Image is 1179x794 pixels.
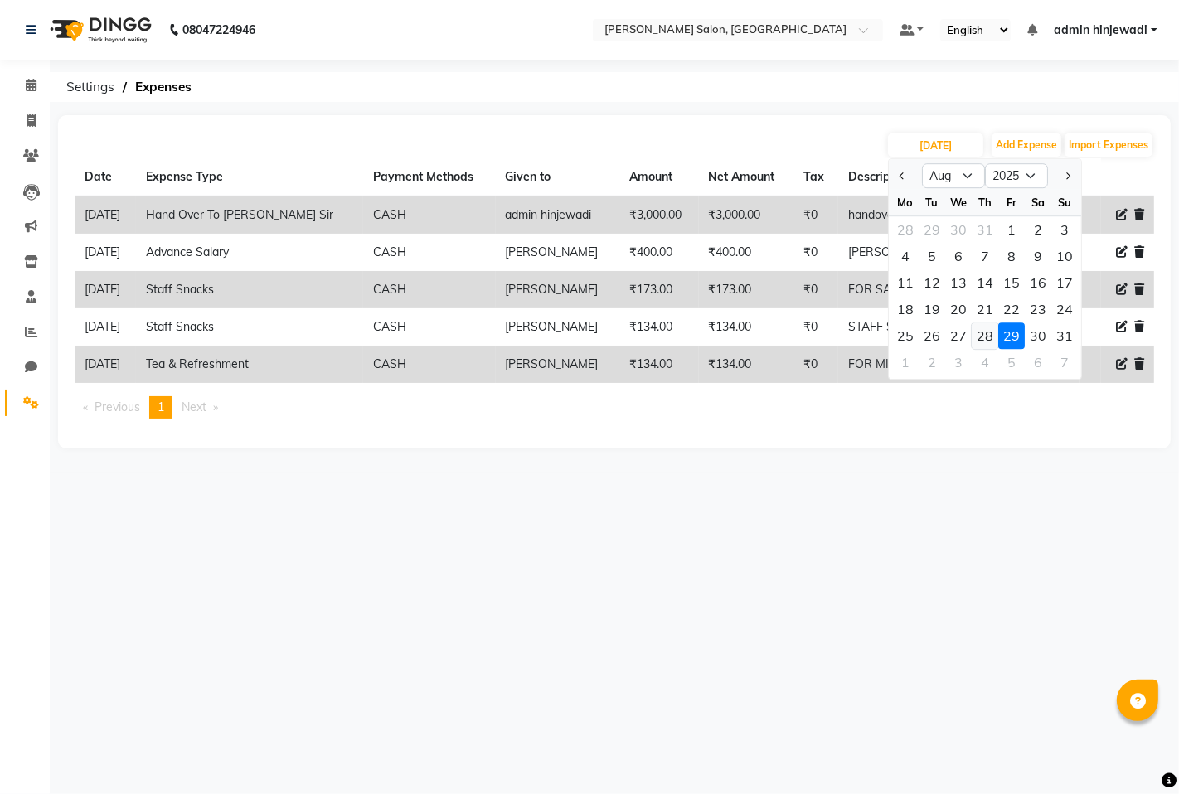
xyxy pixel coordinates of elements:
[1025,296,1051,322] div: 23
[919,296,945,322] div: Tuesday, August 19, 2025
[699,271,793,308] td: ₹173.00
[363,308,495,346] td: CASH
[919,216,945,243] div: 29
[945,243,972,269] div: Wednesday, August 6, 2025
[363,196,495,235] td: CASH
[998,322,1025,349] div: Friday, August 29, 2025
[945,349,972,375] div: 3
[892,243,919,269] div: Monday, August 4, 2025
[1025,243,1051,269] div: 9
[619,196,699,235] td: ₹3,000.00
[972,189,998,215] div: Th
[998,269,1025,296] div: Friday, August 15, 2025
[919,322,945,349] div: 26
[892,296,919,322] div: Monday, August 18, 2025
[922,163,985,188] select: Select month
[919,243,945,269] div: Tuesday, August 5, 2025
[892,216,919,243] div: Monday, July 28, 2025
[838,196,1080,235] td: handover to [PERSON_NAME]
[136,346,364,383] td: Tea & Refreshment
[945,269,972,296] div: 13
[75,271,136,308] td: [DATE]
[1060,162,1075,189] button: Next month
[1054,22,1147,39] span: admin hinjewadi
[793,234,838,271] td: ₹0
[919,216,945,243] div: Tuesday, July 29, 2025
[1025,322,1051,349] div: 30
[496,308,619,346] td: [PERSON_NAME]
[136,271,364,308] td: Staff Snacks
[182,399,206,414] span: Next
[919,296,945,322] div: 19
[1025,296,1051,322] div: Saturday, August 23, 2025
[945,216,972,243] div: Wednesday, July 30, 2025
[75,396,1154,419] nav: Pagination
[919,322,945,349] div: Tuesday, August 26, 2025
[363,158,495,196] th: Payment Methods
[136,158,364,196] th: Expense Type
[919,349,945,375] div: 2
[998,296,1025,322] div: Friday, August 22, 2025
[1051,243,1078,269] div: Sunday, August 10, 2025
[972,322,998,349] div: Thursday, August 28, 2025
[619,158,699,196] th: Amount
[496,234,619,271] td: [PERSON_NAME]
[972,269,998,296] div: 14
[945,349,972,375] div: Wednesday, September 3, 2025
[972,243,998,269] div: 7
[838,234,1080,271] td: [PERSON_NAME] 400 ruppis advance
[1065,133,1152,157] button: Import Expenses
[838,346,1080,383] td: FOR MILK
[1051,216,1078,243] div: 3
[1025,269,1051,296] div: 16
[892,269,919,296] div: Monday, August 11, 2025
[1051,216,1078,243] div: Sunday, August 3, 2025
[972,269,998,296] div: Thursday, August 14, 2025
[136,196,364,235] td: Hand Over To [PERSON_NAME] Sir
[919,189,945,215] div: Tu
[1025,216,1051,243] div: 2
[945,243,972,269] div: 6
[945,216,972,243] div: 30
[793,158,838,196] th: Tax
[972,216,998,243] div: 31
[619,346,699,383] td: ₹134.00
[892,216,919,243] div: 28
[1051,296,1078,322] div: 24
[1025,243,1051,269] div: Saturday, August 9, 2025
[699,234,793,271] td: ₹400.00
[892,322,919,349] div: 25
[972,349,998,375] div: Thursday, September 4, 2025
[945,322,972,349] div: Wednesday, August 27, 2025
[919,243,945,269] div: 5
[1025,349,1051,375] div: Saturday, September 6, 2025
[945,296,972,322] div: Wednesday, August 20, 2025
[363,346,495,383] td: CASH
[998,322,1025,349] div: 29
[1051,322,1078,349] div: Sunday, August 31, 2025
[998,243,1025,269] div: Friday, August 8, 2025
[998,296,1025,322] div: 22
[75,196,136,235] td: [DATE]
[998,349,1025,375] div: 5
[363,234,495,271] td: CASH
[75,308,136,346] td: [DATE]
[699,196,793,235] td: ₹3,000.00
[1051,349,1078,375] div: 7
[998,269,1025,296] div: 15
[998,189,1025,215] div: Fr
[892,349,919,375] div: 1
[1025,269,1051,296] div: Saturday, August 16, 2025
[699,308,793,346] td: ₹134.00
[1025,322,1051,349] div: Saturday, August 30, 2025
[972,296,998,322] div: 21
[945,189,972,215] div: We
[895,162,910,189] button: Previous month
[1051,269,1078,296] div: Sunday, August 17, 2025
[919,269,945,296] div: Tuesday, August 12, 2025
[182,7,255,53] b: 08047224946
[1051,296,1078,322] div: Sunday, August 24, 2025
[838,308,1080,346] td: STAFF SNACKS
[619,308,699,346] td: ₹134.00
[838,271,1080,308] td: FOR SANDWITCH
